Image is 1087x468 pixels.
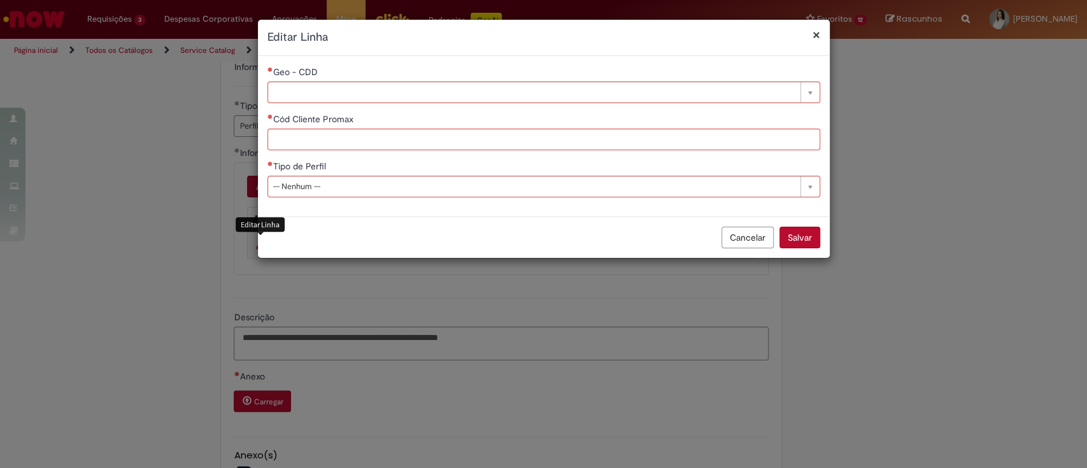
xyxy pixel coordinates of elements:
[273,160,329,172] span: Tipo de Perfil
[267,29,820,46] h2: Editar Linha
[273,176,794,197] span: -- Nenhum --
[267,129,820,150] input: Cód Cliente Promax
[267,82,820,103] a: Limpar campo Geo - CDD
[813,28,820,41] button: Fechar modal
[779,227,820,248] button: Salvar
[273,66,320,78] span: Necessários - Geo - CDD
[267,114,273,119] span: Necessários
[267,67,273,72] span: Necessários
[273,113,356,125] span: Cód Cliente Promax
[236,217,285,232] div: Editar Linha
[267,161,273,166] span: Necessários
[721,227,774,248] button: Cancelar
